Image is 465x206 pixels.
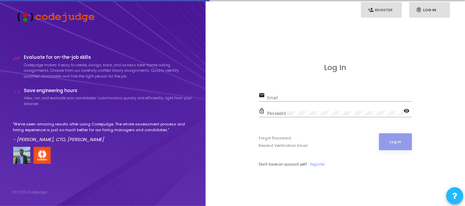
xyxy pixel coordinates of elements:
[13,121,193,133] p: "We've seen amazing results after using Codejudge. The whole assessment process and hiring experi...
[404,107,412,116] mat-icon: visibility
[259,107,267,116] mat-icon: lock_outline
[13,136,104,143] em: - [PERSON_NAME], CTO, [PERSON_NAME]
[379,133,412,150] button: Log In
[310,161,325,167] a: Register
[267,96,412,100] input: Email
[259,135,291,141] a: Forgot Password
[259,92,267,100] mat-icon: email
[416,7,422,13] i: fingerprint
[24,55,193,60] h4: Evaluate for on-the-job skills
[259,161,307,167] span: Don't have an account yet?
[24,62,193,79] p: Codejudge makes it easy to create, assign, track, and assess take-home coding assignments. Choose...
[259,143,308,149] a: Resend Verification Email
[13,88,21,96] i: code
[24,95,193,106] p: View, run, and evaluate your candidates’ submissions quickly and efficiently, right from your bro...
[13,189,47,195] div: © 2025 Codejudge
[259,63,412,72] h3: Log In
[13,147,30,164] img: user image
[13,55,21,62] i: timeline
[368,7,374,13] i: person_add
[361,2,402,18] a: person_addRegister
[34,147,51,164] img: company-logo
[409,2,450,18] a: fingerprintLog In
[24,88,193,93] h4: Save engineering hours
